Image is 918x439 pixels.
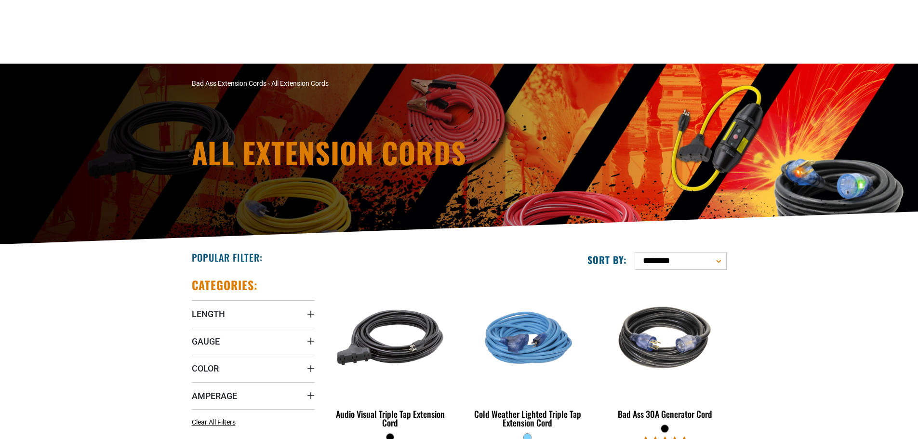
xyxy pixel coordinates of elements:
h2: Popular Filter: [192,251,263,264]
summary: Amperage [192,382,315,409]
div: Audio Visual Triple Tap Extension Cord [329,410,452,427]
span: › [268,80,270,87]
span: Length [192,308,225,319]
a: Bad Ass Extension Cords [192,80,266,87]
h2: Categories: [192,278,258,293]
summary: Gauge [192,328,315,355]
div: Cold Weather Lighted Triple Tap Extension Cord [466,410,589,427]
h1: All Extension Cords [192,138,544,167]
a: black Audio Visual Triple Tap Extension Cord [329,278,452,433]
a: Light Blue Cold Weather Lighted Triple Tap Extension Cord [466,278,589,433]
nav: breadcrumbs [192,79,544,89]
summary: Color [192,355,315,382]
span: Amperage [192,390,237,401]
img: Light Blue [467,282,588,393]
img: black [330,282,451,393]
span: Color [192,363,219,374]
a: Clear All Filters [192,417,239,427]
span: Clear All Filters [192,418,236,426]
img: black [604,282,726,393]
label: Sort by: [587,253,627,266]
a: black Bad Ass 30A Generator Cord [603,278,726,424]
span: All Extension Cords [271,80,329,87]
div: Bad Ass 30A Generator Cord [603,410,726,418]
span: Gauge [192,336,220,347]
summary: Length [192,300,315,327]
